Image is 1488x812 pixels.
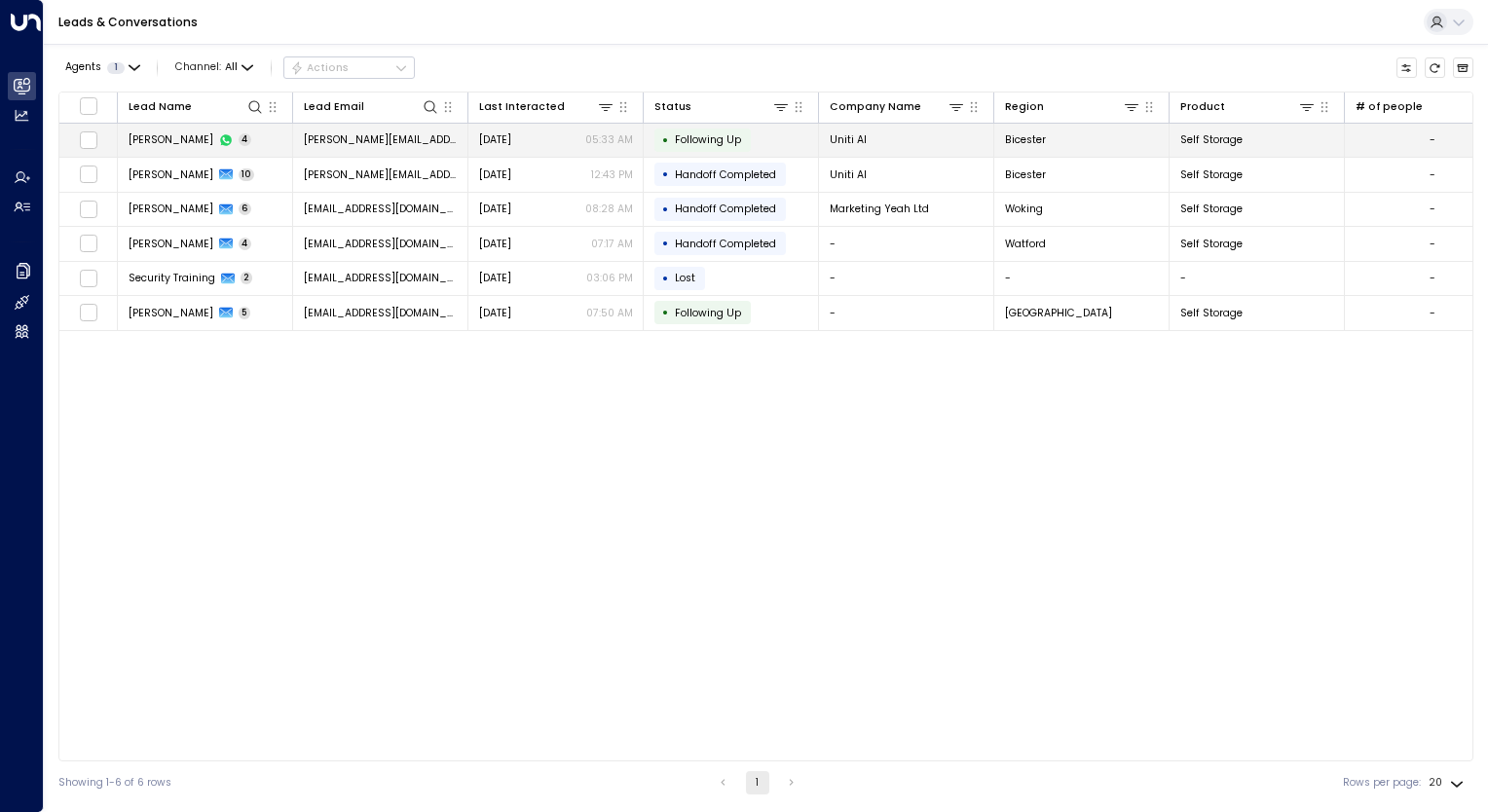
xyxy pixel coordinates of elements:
[819,227,994,261] td: -
[1396,57,1418,79] button: Customize
[711,771,804,794] nav: pagination navigation
[239,238,252,250] span: 4
[479,98,565,116] div: Last Interacted
[1005,237,1046,251] span: Watford
[675,132,741,147] span: Following Up
[1430,306,1435,320] div: -
[830,98,921,116] div: Company Name
[591,167,633,182] p: 12:43 PM
[1430,167,1435,182] div: -
[1180,132,1243,147] span: Self Storage
[662,231,669,256] div: •
[1430,202,1435,216] div: -
[675,237,776,251] span: Handoff Completed
[129,306,213,320] span: Rayan Habbab
[675,167,776,182] span: Handoff Completed
[1180,306,1243,320] span: Self Storage
[479,202,511,216] span: Sep 29, 2025
[129,271,215,285] span: Security Training
[1430,237,1435,251] div: -
[1170,262,1345,296] td: -
[662,162,669,187] div: •
[654,97,791,116] div: Status
[225,61,238,73] span: All
[239,307,251,319] span: 5
[304,237,458,251] span: alexdunbar1@hotmail.com
[239,133,252,146] span: 4
[479,271,511,285] span: Sep 25, 2025
[662,300,669,325] div: •
[304,132,458,147] span: Kerric@getuniti.com
[675,306,741,320] span: Following Up
[290,61,350,75] div: Actions
[746,771,769,794] button: page 1
[819,262,994,296] td: -
[479,97,615,116] div: Last Interacted
[1005,167,1046,182] span: Bicester
[58,14,198,30] a: Leads & Conversations
[58,57,145,78] button: Agents1
[1005,306,1112,320] span: London
[79,166,97,184] span: Toggle select row
[1180,202,1243,216] span: Self Storage
[1453,57,1474,79] button: Archived Leads
[1425,57,1446,79] span: Refresh
[1180,237,1243,251] span: Self Storage
[675,202,776,216] span: Handoff Completed
[129,98,192,116] div: Lead Name
[662,266,669,291] div: •
[79,304,97,322] span: Toggle select row
[1429,771,1468,794] div: 20
[129,167,213,182] span: Kerric Knowles
[479,237,511,251] span: Sep 26, 2025
[1005,97,1141,116] div: Region
[675,271,695,285] span: Lost
[1356,98,1423,116] div: # of people
[304,167,458,182] span: Kerric@getuniti.com
[283,56,415,80] div: Button group with a nested menu
[169,57,259,78] span: Channel:
[79,235,97,253] span: Toggle select row
[819,296,994,330] td: -
[1180,167,1243,182] span: Self Storage
[304,271,458,285] span: notifications@alerts.mycurricula.com
[662,197,669,222] div: •
[65,62,101,73] span: Agents
[129,132,213,147] span: Kerric Knowles
[654,98,691,116] div: Status
[1180,97,1317,116] div: Product
[1005,132,1046,147] span: Bicester
[591,237,633,251] p: 07:17 AM
[107,62,125,74] span: 1
[304,202,458,216] span: cwyndavies@marketingyeah.com
[479,306,511,320] span: Sep 23, 2025
[479,132,511,147] span: Yesterday
[1005,202,1043,216] span: Woking
[479,167,511,182] span: Sep 27, 2025
[830,97,966,116] div: Company Name
[58,775,171,791] div: Showing 1-6 of 6 rows
[129,202,213,216] span: Charles Wyn-Davies
[1343,775,1421,791] label: Rows per page:
[1430,271,1435,285] div: -
[586,271,633,285] p: 03:06 PM
[169,57,259,78] button: Channel:All
[830,167,867,182] span: Uniti AI
[129,237,213,251] span: Alex Dunbar
[1005,98,1044,116] div: Region
[239,168,255,181] span: 10
[79,269,97,287] span: Toggle select row
[283,56,415,80] button: Actions
[304,97,440,116] div: Lead Email
[304,306,458,320] span: rayan.habbab@gmail.com
[994,262,1170,296] td: -
[586,306,633,320] p: 07:50 AM
[304,98,364,116] div: Lead Email
[1430,132,1435,147] div: -
[79,130,97,149] span: Toggle select row
[241,272,253,284] span: 2
[239,203,252,215] span: 6
[79,200,97,218] span: Toggle select row
[79,96,97,115] span: Toggle select all
[585,132,633,147] p: 05:33 AM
